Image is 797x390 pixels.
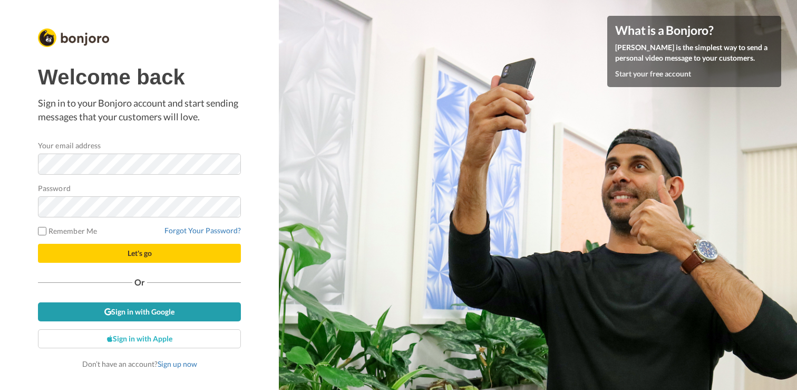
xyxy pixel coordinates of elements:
[38,227,46,235] input: Remember Me
[615,69,691,78] a: Start your free account
[615,24,773,37] h4: What is a Bonjoro?
[158,359,197,368] a: Sign up now
[132,279,147,286] span: Or
[615,42,773,63] p: [PERSON_NAME] is the simplest way to send a personal video message to your customers.
[128,249,152,258] span: Let's go
[38,329,241,348] a: Sign in with Apple
[82,359,197,368] span: Don’t have an account?
[164,226,241,235] a: Forgot Your Password?
[38,244,241,263] button: Let's go
[38,97,241,123] p: Sign in to your Bonjoro account and start sending messages that your customers will love.
[38,225,97,236] label: Remember Me
[38,65,241,89] h1: Welcome back
[38,183,71,194] label: Password
[38,140,101,151] label: Your email address
[38,302,241,321] a: Sign in with Google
